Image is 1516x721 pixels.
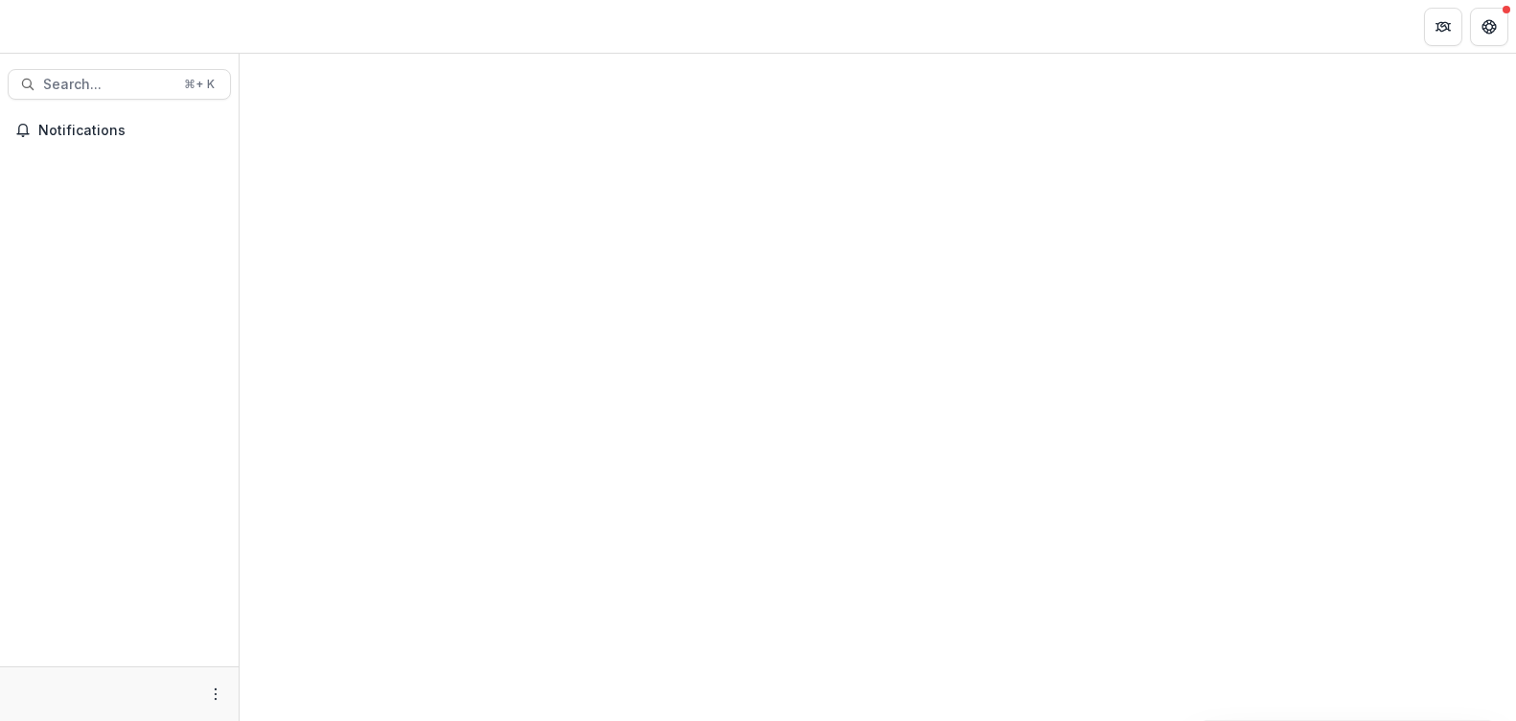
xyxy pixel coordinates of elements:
span: Notifications [38,123,223,139]
button: Get Help [1470,8,1508,46]
button: More [204,683,227,706]
button: Notifications [8,115,231,146]
button: Partners [1424,8,1462,46]
nav: breadcrumb [247,12,329,40]
span: Search... [43,77,172,93]
button: Search... [8,69,231,100]
div: ⌘ + K [180,74,218,95]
